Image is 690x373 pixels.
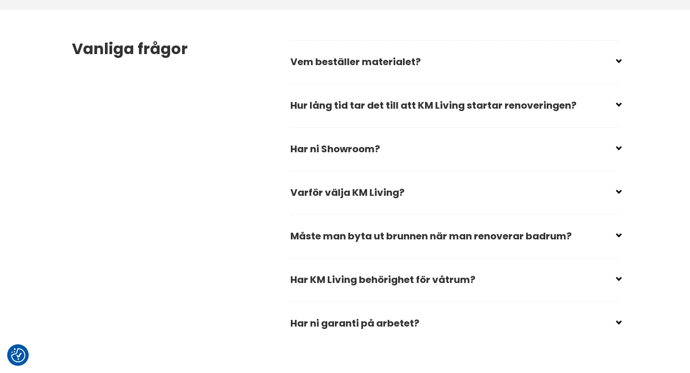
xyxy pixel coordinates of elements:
button: Samtyckesinställningar [11,348,25,362]
h2: Har ni garanti på arbetet? [290,311,618,343]
img: Revisit consent button [11,348,25,362]
h2: Varför välja KM Living? [290,180,618,213]
h2: Har ni Showroom? [290,136,618,169]
div: Vanliga frågor [72,40,290,345]
h2: Har KM Living behörighet för våtrum? [290,267,618,300]
h2: Måste man byta ut brunnen när man renoverar badrum? [290,224,618,256]
h2: Vem beställer materialet? [290,49,618,82]
h2: Hur lång tid tar det till att KM Living startar renoveringen? [290,93,618,125]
